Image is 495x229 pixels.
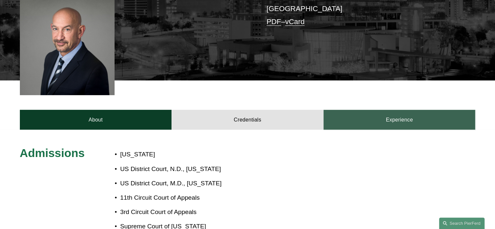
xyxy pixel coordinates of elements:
p: 11th Circuit Court of Appeals [120,192,285,204]
a: Search this site [439,218,485,229]
p: 3rd Circuit Court of Appeals [120,207,285,218]
a: PDF [267,18,281,26]
span: Admissions [20,147,85,159]
p: US District Court, N.D., [US_STATE] [120,164,285,175]
p: [US_STATE] [120,149,285,160]
a: Credentials [172,110,323,129]
a: Experience [323,110,475,129]
p: US District Court, M.D., [US_STATE] [120,178,285,189]
a: vCard [285,18,305,26]
a: About [20,110,172,129]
